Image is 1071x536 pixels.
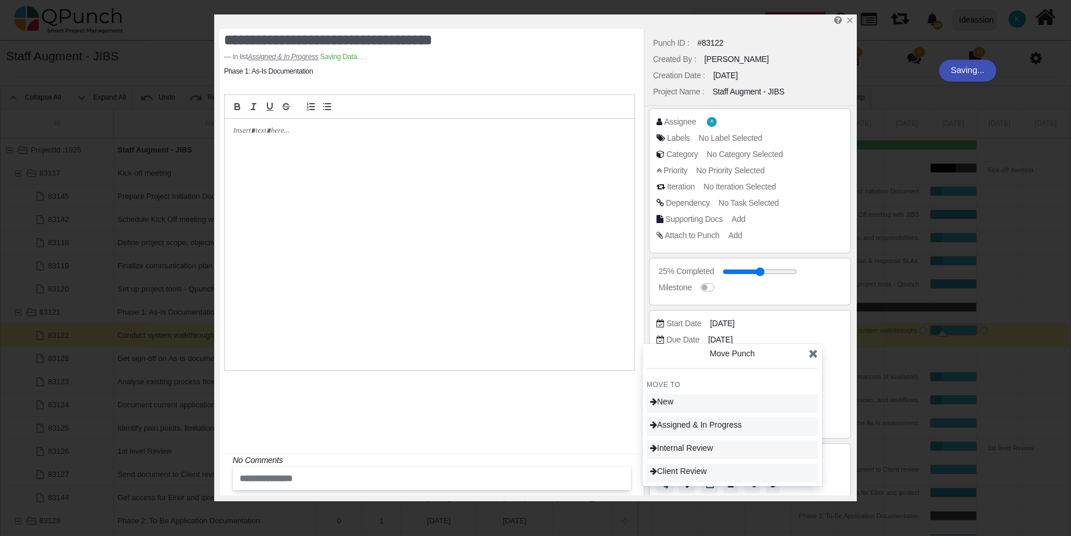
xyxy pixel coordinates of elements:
div: Labels [667,132,690,144]
span: Add [728,231,742,240]
span: New [650,397,673,406]
span: No Priority Selected [696,166,765,175]
div: Category [666,148,698,161]
div: Project Name : [653,86,705,98]
h4: MOVE TO [647,380,818,389]
span: No Task Selected [718,198,779,207]
div: Start Date [666,318,701,330]
span: Assigned & In Progress [650,420,742,429]
span: Move Punch [710,349,755,358]
span: [DATE] [708,334,732,346]
div: Due Date [666,334,699,346]
span: No Category Selected [707,150,783,159]
div: Priority [663,165,687,177]
span: Add [732,214,746,224]
i: No Comments [233,455,283,465]
div: Dependency [666,197,710,209]
img: LaQAAAABJRU5ErkJggg== [660,480,670,490]
span: [DATE] [710,318,734,330]
span: Raja [707,117,717,127]
div: Assignee [664,116,696,128]
span: Client Review [650,466,707,476]
div: Iteration [667,181,695,193]
span: No Iteration Selected [703,182,776,191]
div: 25% Completed [659,265,714,278]
div: Attach to Punch [665,229,720,242]
div: Supporting Docs [665,213,722,225]
div: Milestone [659,282,692,294]
div: Staff Augment - JIBS [713,86,784,98]
span: Internal Review [650,443,713,453]
span: No Label Selected [699,133,762,143]
span: R [710,120,713,124]
div: Saving... [939,60,996,82]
